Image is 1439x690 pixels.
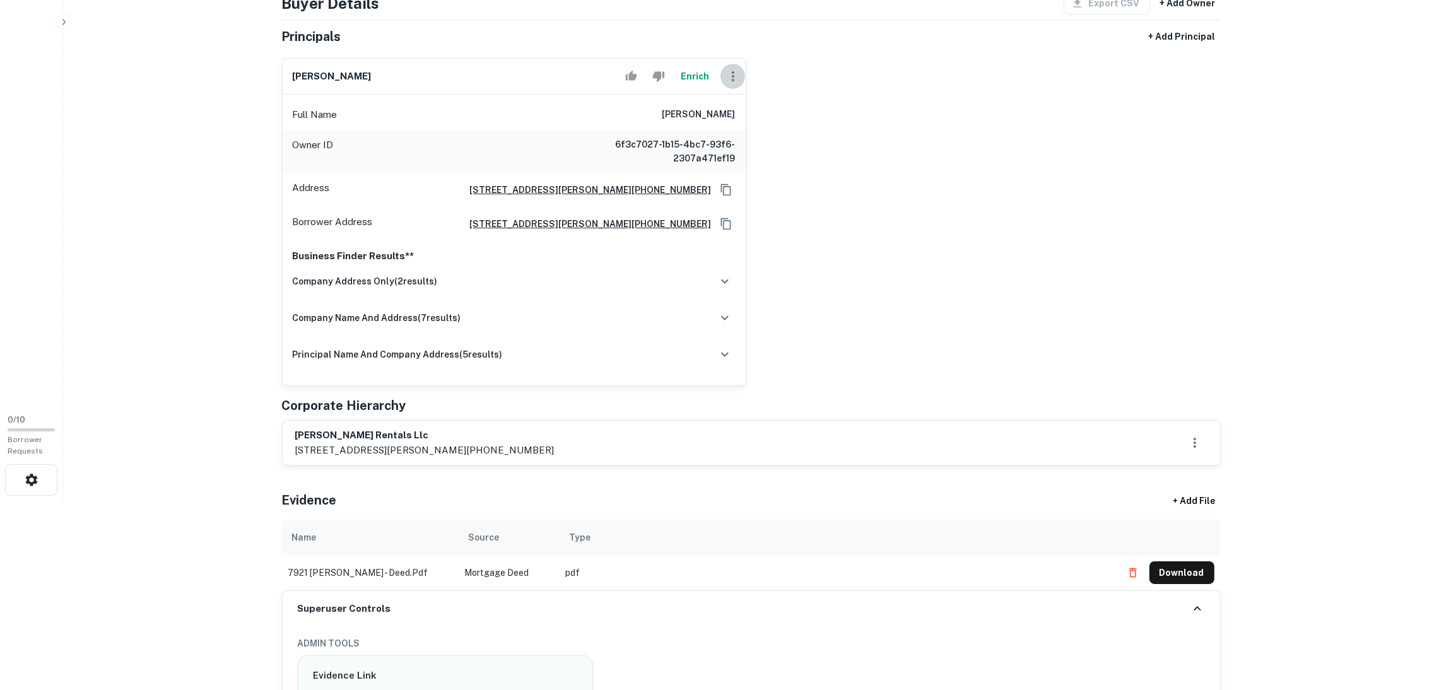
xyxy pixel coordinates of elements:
h6: principal name and company address ( 5 results) [293,348,503,361]
div: scrollable content [282,520,1221,590]
div: Source [469,530,500,545]
button: Reject [647,64,669,89]
th: Name [282,520,459,555]
h5: Principals [282,27,341,46]
p: [STREET_ADDRESS][PERSON_NAME][PHONE_NUMBER] [295,443,555,458]
td: 7921 [PERSON_NAME] - deed.pdf [282,555,459,590]
div: Name [292,530,317,545]
h6: [PERSON_NAME] [662,107,736,122]
span: Borrower Requests [8,435,43,455]
a: [STREET_ADDRESS][PERSON_NAME][PHONE_NUMBER] [460,217,712,231]
h6: Superuser Controls [298,602,391,616]
h6: Evidence Link [314,669,578,683]
button: Delete file [1122,563,1144,583]
h6: ADMIN TOOLS [298,636,1205,650]
button: Download [1149,561,1214,584]
button: Accept [620,64,642,89]
button: + Add Principal [1144,25,1221,48]
h6: company name and address ( 7 results) [293,311,461,325]
div: Type [570,530,591,545]
p: Owner ID [293,137,334,165]
p: Business Finder Results** [293,249,736,264]
h6: company address only ( 2 results) [293,274,438,288]
th: Source [459,520,560,555]
td: Mortgage Deed [459,555,560,590]
span: 0 / 10 [8,415,25,424]
button: Copy Address [717,180,736,199]
p: Full Name [293,107,338,122]
button: Enrich [675,64,715,89]
td: pdf [560,555,1115,590]
button: Copy Address [717,214,736,233]
h5: Evidence [282,491,337,510]
div: + Add File [1150,489,1238,512]
h5: Corporate Hierarchy [282,396,406,415]
h6: [PERSON_NAME] rentals llc [295,428,555,443]
p: Borrower Address [293,214,373,233]
h6: 6f3c7027-1b15-4bc7-93f6-2307a471ef19 [584,137,736,165]
th: Type [560,520,1115,555]
h6: [PERSON_NAME] [293,69,372,84]
p: Address [293,180,330,199]
iframe: Chat Widget [1376,589,1439,650]
a: [STREET_ADDRESS][PERSON_NAME][PHONE_NUMBER] [460,183,712,197]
